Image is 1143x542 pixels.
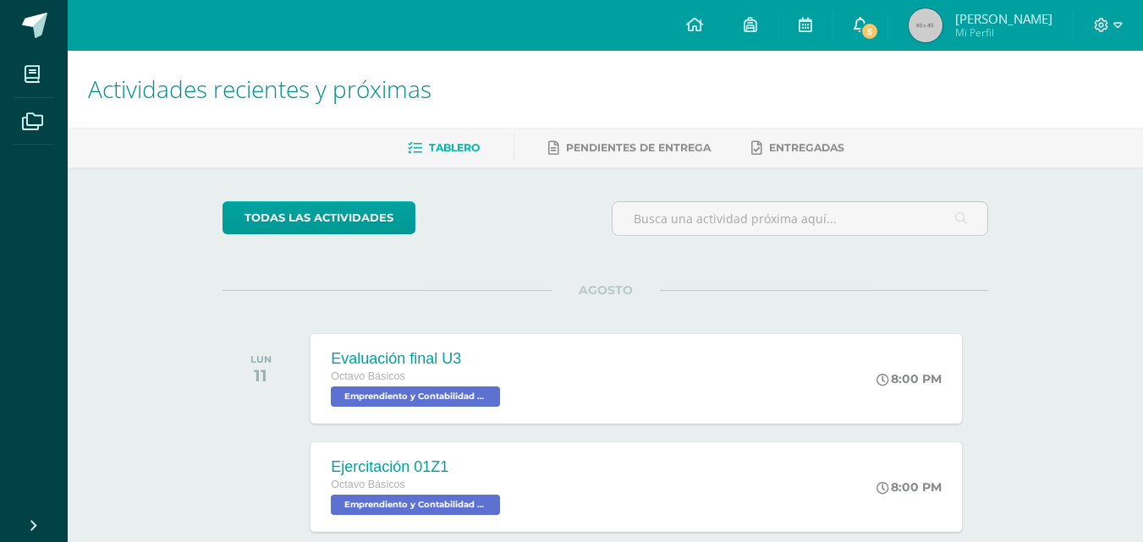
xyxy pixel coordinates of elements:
span: Actividades recientes y próximas [88,73,431,105]
span: [PERSON_NAME] [955,10,1052,27]
div: 11 [250,365,272,386]
a: Tablero [408,134,480,162]
span: Tablero [429,141,480,154]
div: LUN [250,353,272,365]
span: Octavo Básicos [331,370,405,382]
div: 8:00 PM [876,479,942,495]
span: AGOSTO [552,282,660,298]
span: Emprendiento y Contabilidad Bas II 'A' [331,495,500,515]
div: Evaluación final U3 [331,350,504,368]
div: Ejercitación 01Z1 [331,458,504,476]
span: Pendientes de entrega [566,141,711,154]
img: 45x45 [909,8,942,42]
span: Octavo Básicos [331,479,405,490]
a: todas las Actividades [223,201,415,234]
a: Entregadas [751,134,844,162]
div: 8:00 PM [876,371,942,386]
span: 5 [860,22,879,41]
span: Emprendiento y Contabilidad Bas II 'A' [331,386,500,407]
input: Busca una actividad próxima aquí... [613,202,987,235]
a: Pendientes de entrega [548,134,711,162]
span: Mi Perfil [955,25,1052,40]
span: Entregadas [769,141,844,154]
